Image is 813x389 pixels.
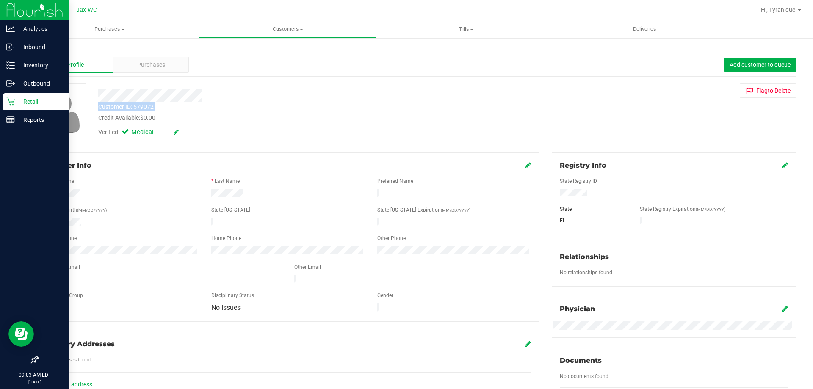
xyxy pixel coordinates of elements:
inline-svg: Inbound [6,43,15,51]
p: Retail [15,97,66,107]
span: Registry Info [560,161,606,169]
inline-svg: Reports [6,116,15,124]
span: $0.00 [140,114,155,121]
p: Inbound [15,42,66,52]
label: Other Email [294,263,321,271]
a: Customers [199,20,377,38]
inline-svg: Outbound [6,79,15,88]
span: Documents [560,356,602,364]
div: FL [553,217,634,224]
span: Physician [560,305,595,313]
p: 09:03 AM EDT [4,371,66,379]
div: Credit Available: [98,113,471,122]
span: (MM/DD/YYYY) [77,208,107,212]
label: State [US_STATE] [211,206,250,214]
inline-svg: Inventory [6,61,15,69]
button: Flagto Delete [740,83,796,98]
span: Purchases [20,25,199,33]
p: [DATE] [4,379,66,385]
span: Hi, Tyranique! [761,6,797,13]
div: Verified: [98,128,179,137]
label: No relationships found. [560,269,614,276]
span: Deliveries [622,25,668,33]
label: Other Phone [377,235,406,242]
span: Add customer to queue [730,61,791,68]
p: Outbound [15,78,66,88]
span: (MM/DD/YYYY) [441,208,470,212]
label: State Registry Expiration [640,205,725,213]
span: No documents found. [560,373,610,379]
span: (MM/DD/YYYY) [696,207,725,212]
label: State [US_STATE] Expiration [377,206,470,214]
span: No Issues [211,303,241,312]
p: Analytics [15,24,66,34]
span: Customers [199,25,376,33]
a: Tills [377,20,555,38]
div: State [553,205,634,213]
button: Add customer to queue [724,58,796,72]
span: Tills [377,25,555,33]
span: Relationships [560,253,609,261]
label: State Registry ID [560,177,597,185]
p: Inventory [15,60,66,70]
span: Medical [131,128,165,137]
inline-svg: Retail [6,97,15,106]
a: Deliveries [556,20,734,38]
label: Date of Birth [49,206,107,214]
span: Profile [67,61,84,69]
span: Jax WC [76,6,97,14]
label: Gender [377,292,393,299]
a: Purchases [20,20,199,38]
div: Customer ID: 579072 [98,102,154,111]
iframe: Resource center [8,321,34,347]
span: Delivery Addresses [45,340,115,348]
label: Preferred Name [377,177,413,185]
label: Disciplinary Status [211,292,254,299]
inline-svg: Analytics [6,25,15,33]
label: Last Name [215,177,240,185]
p: Reports [15,115,66,125]
label: Home Phone [211,235,241,242]
span: Purchases [137,61,165,69]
